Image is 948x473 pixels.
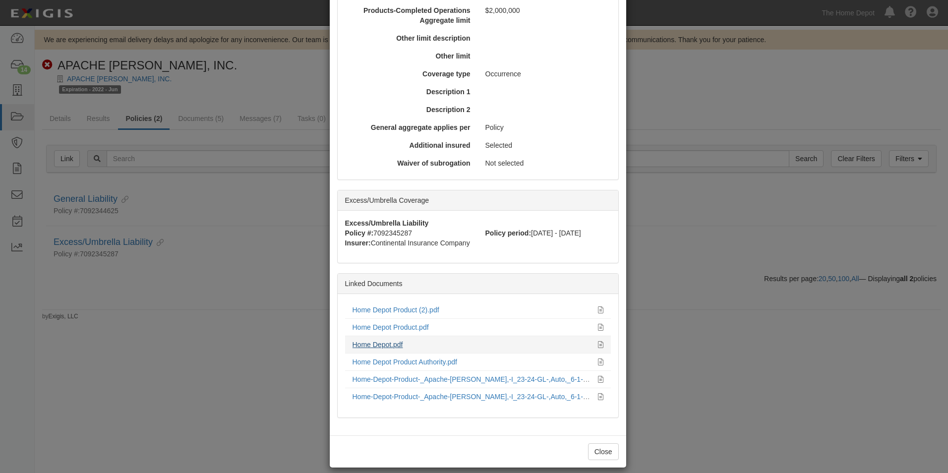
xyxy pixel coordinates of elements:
[478,122,614,132] div: Policy
[478,228,618,238] div: [DATE] - [DATE]
[342,33,478,43] div: Other limit description
[478,69,614,79] div: Occurrence
[342,158,478,168] div: Waiver of subrogation
[345,229,374,237] strong: Policy #:
[485,229,532,237] strong: Policy period:
[345,239,371,247] strong: Insurer:
[338,190,618,211] div: Excess/Umbrella Coverage
[338,228,478,238] div: 7092345287
[353,306,439,314] a: Home Depot Product (2).pdf
[342,122,478,132] div: General aggregate applies per
[353,375,656,383] a: Home-Depot-Product-_Apache-[PERSON_NAME],-I_23-24-GL-,Auto,_6-1-2023_546419679_1.pdf
[353,392,591,402] div: Home-Depot-Product-_Apache-Mills,-I_23-24-GL-,Auto,_6-1-2023_546419679_1.pdf
[353,341,403,349] a: Home Depot.pdf
[353,358,457,366] a: Home Depot Product Authority.pdf
[338,274,618,294] div: Linked Documents
[353,393,656,401] a: Home-Depot-Product-_Apache-[PERSON_NAME],-I_23-24-GL-,Auto,_6-1-2023_546419679_1.pdf
[353,322,591,332] div: Home Depot Product.pdf
[338,238,618,248] div: Continental Insurance Company
[342,51,478,61] div: Other limit
[342,69,478,79] div: Coverage type
[478,158,614,168] div: Not selected
[342,87,478,97] div: Description 1
[353,340,591,350] div: Home Depot.pdf
[478,140,614,150] div: Selected
[588,443,619,460] button: Close
[353,323,429,331] a: Home Depot Product.pdf
[345,219,429,227] strong: Excess/Umbrella Liability
[342,140,478,150] div: Additional insured
[353,305,591,315] div: Home Depot Product (2).pdf
[353,374,591,384] div: Home-Depot-Product-_Apache-Mills,-I_23-24-GL-,Auto,_6-1-2023_546419679_1.pdf
[353,357,591,367] div: Home Depot Product Authority.pdf
[342,105,478,115] div: Description 2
